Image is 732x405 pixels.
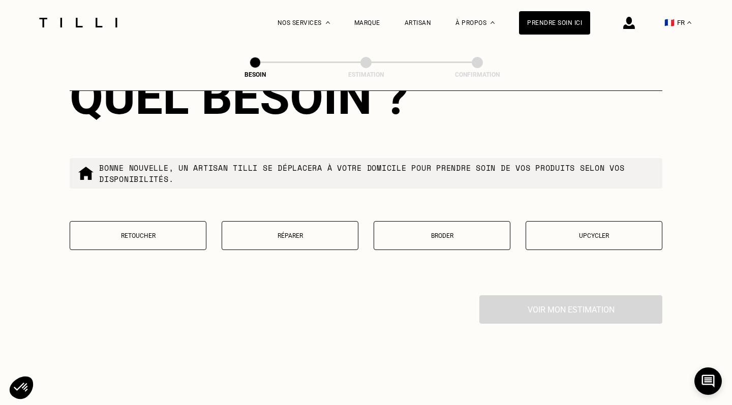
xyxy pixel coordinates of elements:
[70,69,662,126] div: Quel besoin ?
[687,21,691,24] img: menu déroulant
[227,232,353,239] p: Réparer
[315,71,417,78] div: Estimation
[379,232,505,239] p: Broder
[222,221,358,250] button: Réparer
[531,232,657,239] p: Upcycler
[354,19,380,26] a: Marque
[491,21,495,24] img: Menu déroulant à propos
[526,221,662,250] button: Upcycler
[326,21,330,24] img: Menu déroulant
[78,165,94,181] img: commande à domicile
[75,232,201,239] p: Retoucher
[70,221,206,250] button: Retoucher
[99,162,654,184] p: Bonne nouvelle, un artisan tilli se déplacera à votre domicile pour prendre soin de vos produits ...
[374,221,510,250] button: Broder
[36,18,121,27] img: Logo du service de couturière Tilli
[623,17,635,29] img: icône connexion
[405,19,432,26] a: Artisan
[426,71,528,78] div: Confirmation
[519,11,590,35] a: Prendre soin ici
[204,71,306,78] div: Besoin
[664,18,675,27] span: 🇫🇷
